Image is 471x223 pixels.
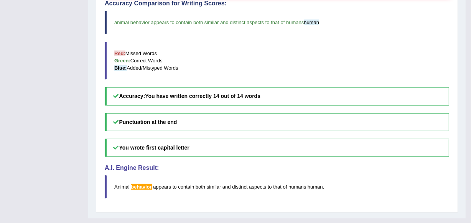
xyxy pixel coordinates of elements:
[114,50,125,56] b: Red:
[196,184,205,190] span: both
[288,184,306,190] span: humans
[273,184,282,190] span: that
[268,184,272,190] span: to
[173,184,177,190] span: to
[249,184,266,190] span: aspects
[222,184,231,190] span: and
[207,184,221,190] span: similar
[114,184,130,190] span: Animal
[283,184,287,190] span: of
[153,184,171,190] span: appears
[105,139,449,157] h5: You wrote first capital letter
[178,184,194,190] span: contain
[131,184,152,190] span: Possible spelling mistake. ‘behavior’ is American English. (did you mean: behaviour)
[105,164,449,171] h4: A.I. Engine Result:
[308,184,323,190] span: human
[105,87,449,105] h5: Accuracy:
[105,175,449,199] blockquote: .
[114,58,130,63] b: Green:
[105,113,449,131] h5: Punctuation at the end
[145,93,260,99] b: You have written correctly 14 out of 14 words
[304,20,319,25] span: human
[232,184,247,190] span: distinct
[114,65,127,71] b: Blue:
[105,42,449,80] blockquote: Missed Words Correct Words Added/Mistyped Words
[114,20,304,25] span: animal behavior appears to contain both similar and distinct aspects to that of humans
